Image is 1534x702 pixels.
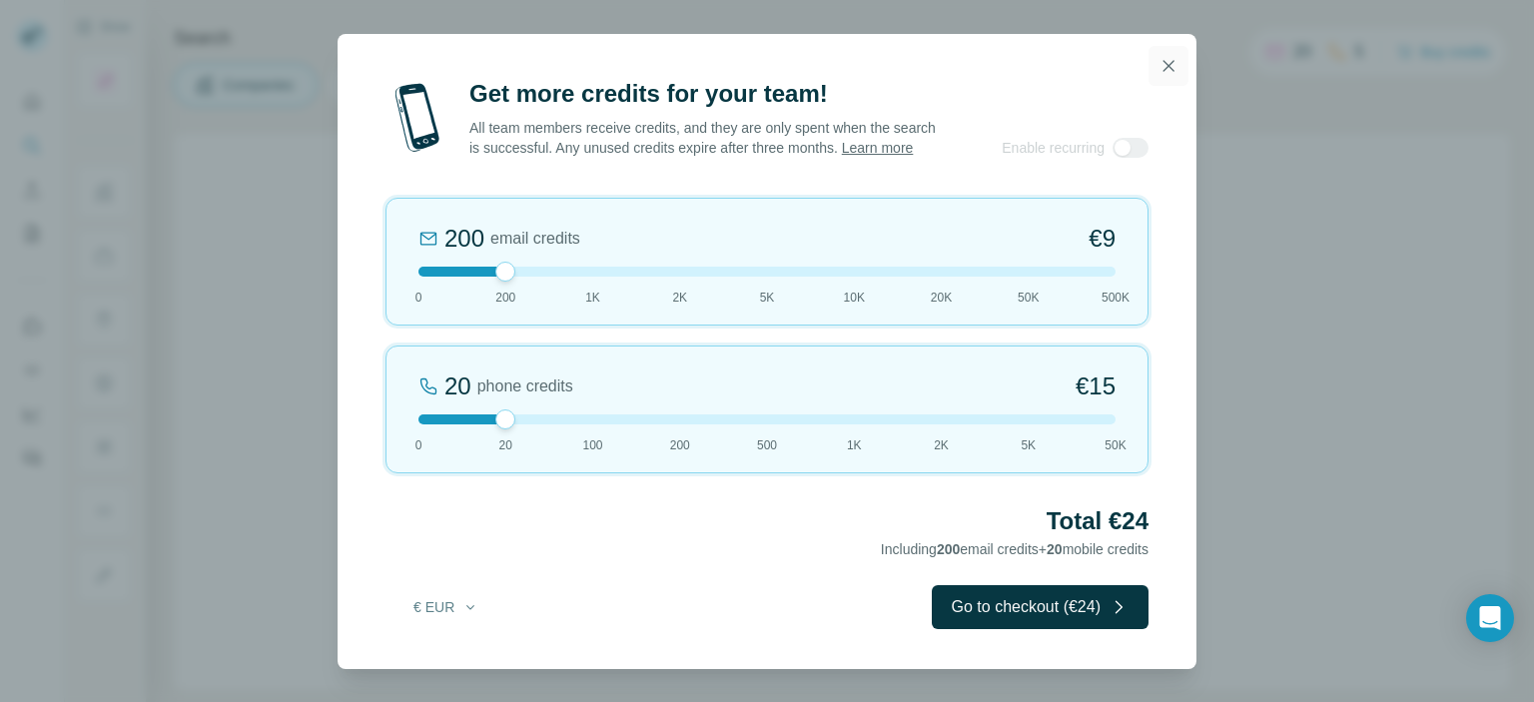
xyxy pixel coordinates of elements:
div: Open Intercom Messenger [1466,594,1514,642]
span: 1K [847,436,862,454]
span: 2K [672,289,687,307]
span: 500 [757,436,777,454]
span: €15 [1076,370,1116,402]
span: 200 [495,289,515,307]
span: 100 [582,436,602,454]
span: 5K [1021,436,1036,454]
img: mobile-phone [385,78,449,158]
div: 20 [444,370,471,402]
span: 500K [1102,289,1130,307]
span: 50K [1105,436,1126,454]
span: 20 [499,436,512,454]
span: Including email credits + mobile credits [881,541,1149,557]
a: Learn more [842,140,914,156]
span: 20K [931,289,952,307]
span: 200 [937,541,960,557]
span: 5K [760,289,775,307]
span: 50K [1018,289,1039,307]
span: 0 [415,436,422,454]
span: Enable recurring [1002,138,1105,158]
span: 1K [585,289,600,307]
span: phone credits [477,374,573,398]
h2: Total €24 [385,505,1149,537]
span: 2K [934,436,949,454]
span: €9 [1089,223,1116,255]
span: 200 [670,436,690,454]
span: 0 [415,289,422,307]
span: 20 [1047,541,1063,557]
span: email credits [490,227,580,251]
button: Go to checkout (€24) [932,585,1149,629]
span: 10K [844,289,865,307]
p: All team members receive credits, and they are only spent when the search is successful. Any unus... [469,118,938,158]
div: 200 [444,223,484,255]
button: € EUR [399,589,492,625]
